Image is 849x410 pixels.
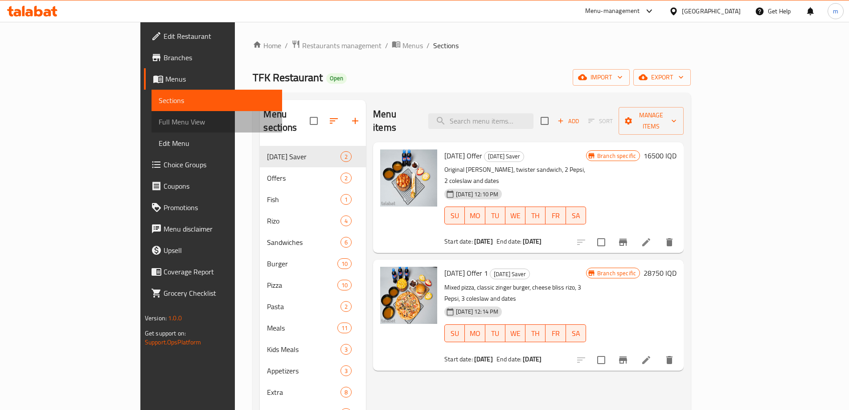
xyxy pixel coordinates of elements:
[152,111,282,133] a: Full Menu View
[164,181,275,191] span: Coupons
[644,149,677,162] h6: 16500 IQD
[474,353,493,365] b: [DATE]
[267,258,337,269] div: Burger
[144,154,282,175] a: Choice Groups
[490,269,529,279] span: [DATE] Saver
[260,167,366,189] div: Offers2
[373,108,418,134] h2: Menu items
[640,72,684,83] span: export
[505,207,525,224] button: WE
[682,6,741,16] div: [GEOGRAPHIC_DATA]
[340,151,352,162] div: items
[496,353,521,365] span: End date:
[573,69,630,86] button: import
[448,327,461,340] span: SU
[338,260,351,268] span: 10
[626,110,677,132] span: Manage items
[341,367,351,375] span: 3
[659,232,680,253] button: delete
[444,164,586,186] p: Original [PERSON_NAME], twister sandwich, 2 Pepsi, 2 coleslaw and dates
[340,194,352,205] div: items
[612,232,634,253] button: Branch-specific-item
[468,209,481,222] span: MO
[341,217,351,225] span: 4
[260,360,366,381] div: Appetizers3
[485,324,505,342] button: TU
[164,266,275,277] span: Coverage Report
[659,349,680,371] button: delete
[427,40,430,51] li: /
[338,281,351,290] span: 10
[267,194,340,205] span: Fish
[340,344,352,355] div: items
[260,146,366,167] div: [DATE] Saver2
[260,317,366,339] div: Meals11
[529,209,542,222] span: TH
[474,236,493,247] b: [DATE]
[144,282,282,304] a: Grocery Checklist
[380,267,437,324] img: Ramadan Offer 1
[267,365,340,376] span: Appetizers
[525,324,545,342] button: TH
[549,209,562,222] span: FR
[304,112,323,130] span: Select all sections
[152,90,282,111] a: Sections
[633,69,691,86] button: export
[489,327,502,340] span: TU
[580,72,623,83] span: import
[340,173,352,183] div: items
[164,245,275,256] span: Upsell
[267,323,337,333] span: Meals
[302,40,381,51] span: Restaurants management
[340,301,352,312] div: items
[448,209,461,222] span: SU
[337,280,352,290] div: items
[341,388,351,397] span: 8
[570,209,582,222] span: SA
[566,207,586,224] button: SA
[144,218,282,240] a: Menu disclaimer
[484,151,524,162] div: Ramadan Saver
[164,288,275,298] span: Grocery Checklist
[505,324,525,342] button: WE
[582,114,619,128] span: Select section first
[267,237,340,248] span: Sandwiches
[260,274,366,296] div: Pizza10
[144,261,282,282] a: Coverage Report
[444,236,473,247] span: Start date:
[392,40,423,51] a: Menus
[529,327,542,340] span: TH
[509,209,522,222] span: WE
[267,280,337,290] span: Pizza
[164,31,275,41] span: Edit Restaurant
[267,151,340,162] div: Ramadan Saver
[444,266,488,280] span: [DATE] Offer 1
[496,236,521,247] span: End date:
[402,40,423,51] span: Menus
[340,365,352,376] div: items
[380,149,437,207] img: Ramadan Offer
[164,159,275,170] span: Choice Groups
[164,224,275,234] span: Menu disclaimer
[164,52,275,63] span: Branches
[340,215,352,226] div: items
[644,267,677,279] h6: 28750 IQD
[144,68,282,90] a: Menus
[323,110,345,132] span: Sort sections
[545,207,566,224] button: FR
[833,6,838,16] span: m
[168,312,182,324] span: 1.0.0
[444,353,473,365] span: Start date:
[444,207,465,224] button: SU
[253,67,323,87] span: TFK Restaurant
[267,301,340,312] div: Pasta
[267,344,340,355] span: Kids Meals
[585,6,640,17] div: Menu-management
[641,237,652,248] a: Edit menu item
[444,149,482,162] span: [DATE] Offer
[267,387,340,398] span: Extra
